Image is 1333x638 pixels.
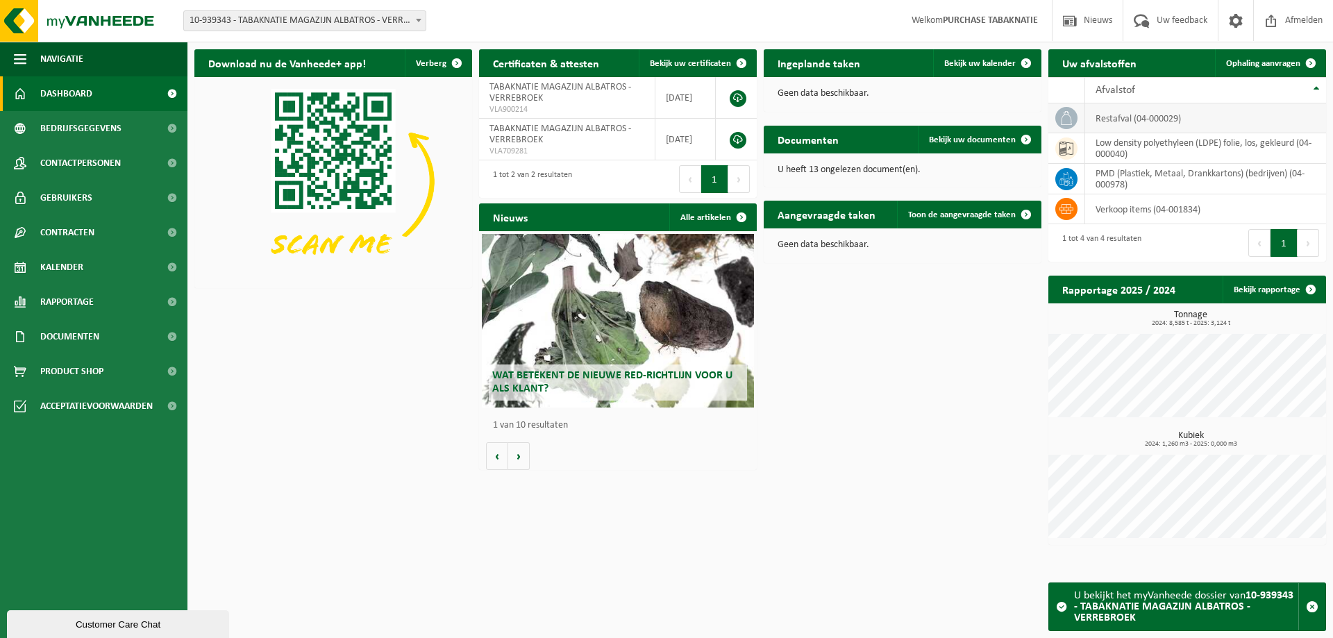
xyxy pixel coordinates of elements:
[944,59,1016,68] span: Bekijk uw kalender
[1048,276,1189,303] h2: Rapportage 2025 / 2024
[669,203,755,231] a: Alle artikelen
[778,240,1028,250] p: Geen data beschikbaar.
[40,389,153,423] span: Acceptatievoorwaarden
[933,49,1040,77] a: Bekijk uw kalender
[728,165,750,193] button: Next
[1055,320,1326,327] span: 2024: 8,585 t - 2025: 3,124 t
[650,59,731,68] span: Bekijk uw certificaten
[1085,194,1326,224] td: verkoop items (04-001834)
[482,234,754,408] a: Wat betekent de nieuwe RED-richtlijn voor u als klant?
[1055,310,1326,327] h3: Tonnage
[194,49,380,76] h2: Download nu de Vanheede+ app!
[40,146,121,181] span: Contactpersonen
[655,77,716,119] td: [DATE]
[778,89,1028,99] p: Geen data beschikbaar.
[1226,59,1300,68] span: Ophaling aanvragen
[918,126,1040,153] a: Bekijk uw documenten
[764,201,889,228] h2: Aangevraagde taken
[489,124,631,145] span: TABAKNATIE MAGAZIJN ALBATROS - VERREBROEK
[1074,583,1298,630] div: U bekijkt het myVanheede dossier van
[1298,229,1319,257] button: Next
[908,210,1016,219] span: Toon de aangevraagde taken
[184,11,426,31] span: 10-939343 - TABAKNATIE MAGAZIJN ALBATROS - VERREBROEK
[764,126,853,153] h2: Documenten
[929,135,1016,144] span: Bekijk uw documenten
[479,49,613,76] h2: Certificaten & attesten
[639,49,755,77] a: Bekijk uw certificaten
[1074,590,1293,623] strong: 10-939343 - TABAKNATIE MAGAZIJN ALBATROS - VERREBROEK
[1085,164,1326,194] td: PMD (Plastiek, Metaal, Drankkartons) (bedrijven) (04-000978)
[897,201,1040,228] a: Toon de aangevraagde taken
[1248,229,1271,257] button: Previous
[489,146,644,157] span: VLA709281
[183,10,426,31] span: 10-939343 - TABAKNATIE MAGAZIJN ALBATROS - VERREBROEK
[40,285,94,319] span: Rapportage
[405,49,471,77] button: Verberg
[194,77,472,285] img: Download de VHEPlus App
[508,442,530,470] button: Volgende
[7,607,232,638] iframe: chat widget
[1096,85,1135,96] span: Afvalstof
[486,442,508,470] button: Vorige
[493,421,750,430] p: 1 van 10 resultaten
[486,164,572,194] div: 1 tot 2 van 2 resultaten
[1055,228,1141,258] div: 1 tot 4 van 4 resultaten
[40,319,99,354] span: Documenten
[1048,49,1150,76] h2: Uw afvalstoffen
[416,59,446,68] span: Verberg
[1223,276,1325,303] a: Bekijk rapportage
[1271,229,1298,257] button: 1
[492,370,732,394] span: Wat betekent de nieuwe RED-richtlijn voor u als klant?
[489,82,631,103] span: TABAKNATIE MAGAZIJN ALBATROS - VERREBROEK
[40,181,92,215] span: Gebruikers
[1085,133,1326,164] td: low density polyethyleen (LDPE) folie, los, gekleurd (04-000040)
[655,119,716,160] td: [DATE]
[701,165,728,193] button: 1
[489,104,644,115] span: VLA900214
[764,49,874,76] h2: Ingeplande taken
[40,354,103,389] span: Product Shop
[943,15,1038,26] strong: PURCHASE TABAKNATIE
[679,165,701,193] button: Previous
[1055,441,1326,448] span: 2024: 1,260 m3 - 2025: 0,000 m3
[40,215,94,250] span: Contracten
[778,165,1028,175] p: U heeft 13 ongelezen document(en).
[479,203,542,230] h2: Nieuws
[40,76,92,111] span: Dashboard
[1055,431,1326,448] h3: Kubiek
[1085,103,1326,133] td: restafval (04-000029)
[40,111,121,146] span: Bedrijfsgegevens
[40,42,83,76] span: Navigatie
[1215,49,1325,77] a: Ophaling aanvragen
[40,250,83,285] span: Kalender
